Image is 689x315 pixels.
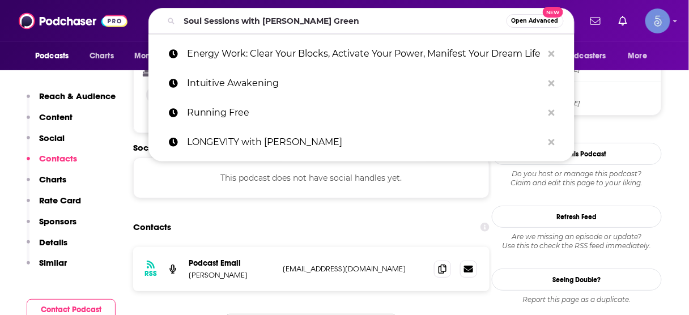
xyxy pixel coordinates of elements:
[148,127,575,157] a: LONGEVITY with [PERSON_NAME]
[283,264,425,274] p: [EMAIL_ADDRESS][DOMAIN_NAME]
[19,10,127,32] img: Podchaser - Follow, Share and Rate Podcasts
[525,66,657,74] span: georgelizos.com
[492,143,662,165] button: Claim This Podcast
[144,269,157,278] h3: RSS
[492,169,662,178] span: Do you host or manage this podcast?
[39,257,67,268] p: Similar
[134,48,175,64] span: Monitoring
[497,87,657,110] a: RSS Feed[DOMAIN_NAME]
[133,157,490,198] div: This podcast does not have social handles yet.
[545,45,623,67] button: open menu
[39,216,76,227] p: Sponsors
[189,270,274,280] p: [PERSON_NAME]
[148,39,575,69] a: Energy Work: Clear Your Blocks, Activate Your Power, Manifest Your Dream Life
[148,8,575,34] div: Search podcasts, credits, & more...
[187,127,543,157] p: LONGEVITY with Nathalie Niddam
[27,133,65,154] button: Social
[27,91,116,112] button: Reach & Audience
[645,8,670,33] span: Logged in as Spiral5-G1
[39,133,65,143] p: Social
[126,45,189,67] button: open menu
[507,14,564,28] button: Open AdvancedNew
[586,11,605,31] a: Show notifications dropdown
[27,216,76,237] button: Sponsors
[492,295,662,304] div: Report this page as a duplicate.
[645,8,670,33] button: Show profile menu
[90,48,114,64] span: Charts
[552,48,606,64] span: For Podcasters
[180,12,507,30] input: Search podcasts, credits, & more...
[620,45,662,67] button: open menu
[133,216,171,238] h2: Contacts
[27,153,77,174] button: Contacts
[645,8,670,33] img: User Profile
[492,206,662,228] button: Refresh Feed
[492,232,662,250] div: Are we missing an episode or update? Use this to check the RSS feed immediately.
[35,48,69,64] span: Podcasts
[27,237,67,258] button: Details
[39,153,77,164] p: Contacts
[148,98,575,127] a: Running Free
[525,99,657,108] span: access.acast.com
[27,257,67,278] button: Similar
[189,258,274,268] p: Podcast Email
[187,39,543,69] p: Energy Work: Clear Your Blocks, Activate Your Power, Manifest Your Dream Life
[187,98,543,127] p: Running Free
[82,45,121,67] a: Charts
[39,237,67,248] p: Details
[27,45,83,67] button: open menu
[512,18,559,24] span: Open Advanced
[39,91,116,101] p: Reach & Audience
[27,195,81,216] button: Rate Card
[543,7,563,18] span: New
[492,169,662,188] div: Claim and edit this page to your liking.
[39,174,66,185] p: Charts
[133,142,490,153] h2: Socials
[27,174,66,195] button: Charts
[39,112,73,122] p: Content
[148,69,575,98] a: Intuitive Awakening
[187,69,543,98] p: Intuitive Awakening
[39,195,81,206] p: Rate Card
[614,11,632,31] a: Show notifications dropdown
[27,112,73,133] button: Content
[525,88,657,99] span: RSS Feed
[628,48,648,64] span: More
[492,269,662,291] a: Seeing Double?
